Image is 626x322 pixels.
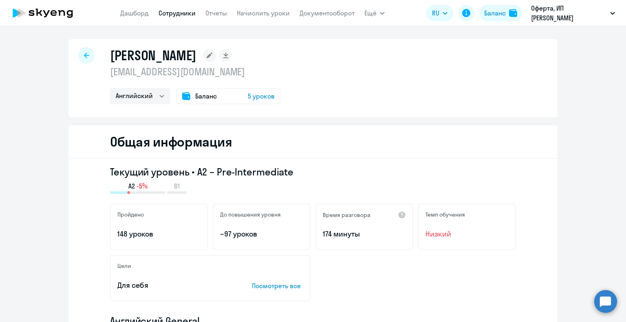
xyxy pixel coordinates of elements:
[484,8,506,18] div: Баланс
[237,9,290,17] a: Начислить уроки
[159,9,196,17] a: Сотрудники
[364,5,385,21] button: Ещё
[110,134,232,150] h2: Общая информация
[110,47,196,64] h1: [PERSON_NAME]
[195,91,217,101] span: Баланс
[110,165,516,178] h3: Текущий уровень • A2 – Pre-Intermediate
[425,211,465,218] h5: Темп обучения
[117,229,201,239] p: 148 уроков
[252,281,303,291] p: Посмотреть все
[120,9,149,17] a: Дашборд
[220,229,303,239] p: ~97 уроков
[110,65,280,78] p: [EMAIL_ADDRESS][DOMAIN_NAME]
[117,280,227,291] p: Для себя
[531,3,607,23] p: Оферта, ИП [PERSON_NAME]
[509,9,517,17] img: balance
[425,229,509,239] span: Низкий
[323,229,406,239] p: 174 минуты
[323,211,370,219] h5: Время разговора
[527,3,619,23] button: Оферта, ИП [PERSON_NAME]
[128,182,135,191] span: A2
[432,8,439,18] span: RU
[364,8,377,18] span: Ещё
[248,91,275,101] span: 5 уроков
[426,5,453,21] button: RU
[220,211,281,218] h5: До повышения уровня
[479,5,522,21] button: Балансbalance
[205,9,227,17] a: Отчеты
[117,262,131,269] h5: Цели
[174,182,180,191] span: B1
[300,9,355,17] a: Документооборот
[117,211,144,218] h5: Пройдено
[137,182,148,191] span: -5%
